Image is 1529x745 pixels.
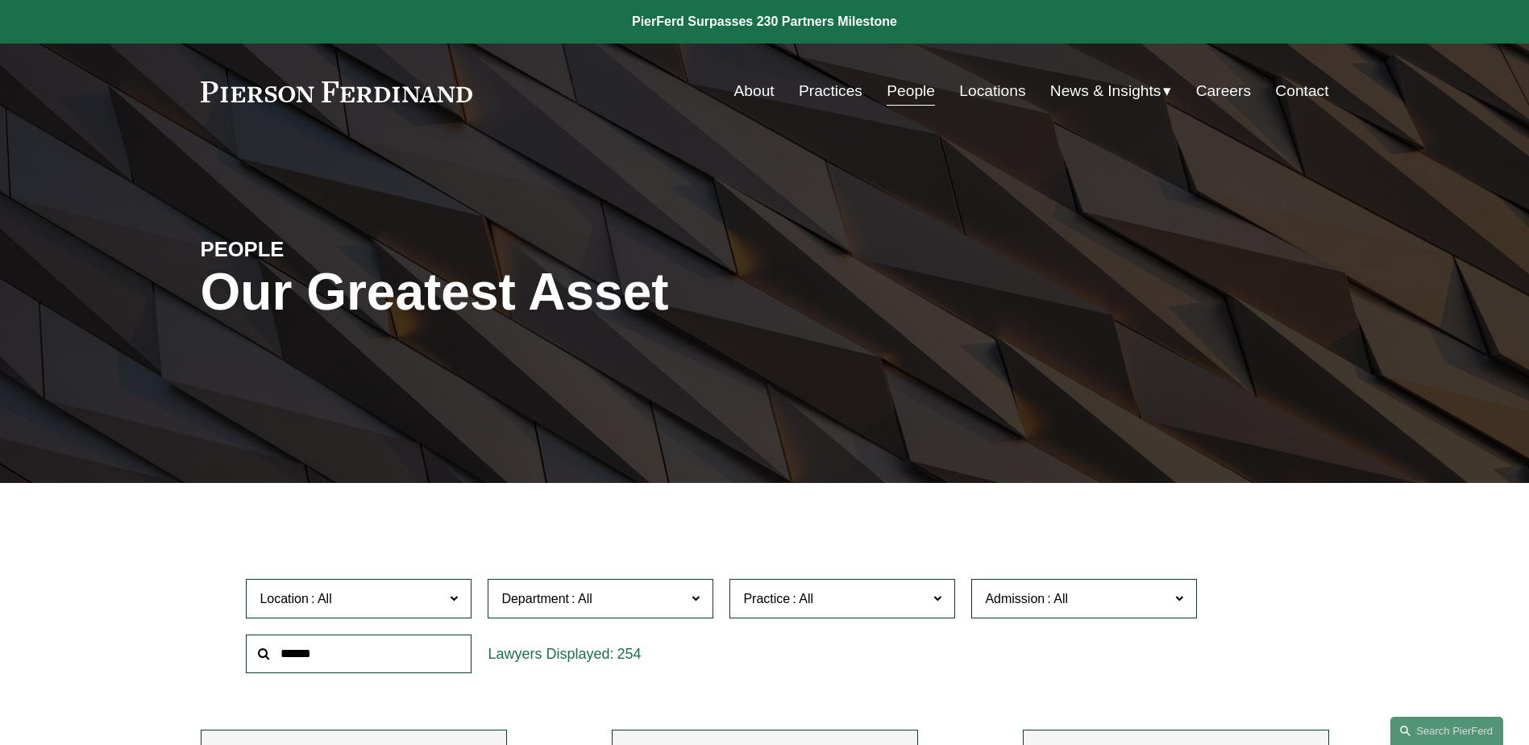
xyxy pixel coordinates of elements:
h4: PEOPLE [201,236,483,262]
span: Location [260,592,309,606]
a: People [887,76,935,106]
span: Department [501,592,569,606]
a: Contact [1275,76,1328,106]
span: 254 [617,646,641,662]
a: Search this site [1390,717,1503,745]
a: Careers [1196,76,1251,106]
a: folder dropdown [1050,76,1172,106]
span: Practice [743,592,790,606]
h1: Our Greatest Asset [201,263,953,322]
a: About [734,76,775,106]
span: Admission [985,592,1045,606]
a: Practices [799,76,862,106]
a: Locations [959,76,1025,106]
span: News & Insights [1050,77,1161,106]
